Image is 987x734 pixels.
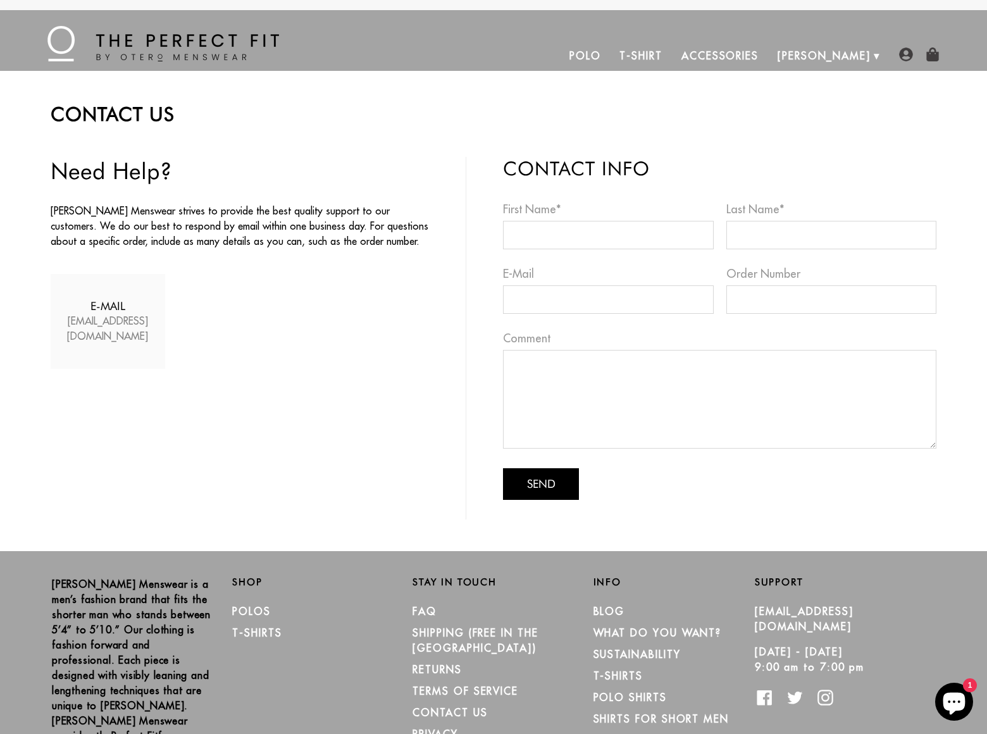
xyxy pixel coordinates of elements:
label: E-Mail [503,265,714,282]
a: [EMAIL_ADDRESS][DOMAIN_NAME] [755,605,854,633]
button: Send [503,468,579,500]
h2: Contact info [503,157,936,180]
a: Polo [560,40,611,71]
inbox-online-store-chat: Shopify online store chat [931,683,977,724]
a: Polos [232,605,271,618]
a: FAQ [413,605,437,618]
label: Comment [503,330,936,347]
a: [EMAIL_ADDRESS][DOMAIN_NAME] [67,314,148,342]
h2: Shop [232,576,394,588]
a: Accessories [672,40,768,71]
img: user-account-icon.png [899,47,913,61]
label: First Name* [503,201,714,218]
label: Order Number [726,265,937,282]
a: T-Shirts [593,669,643,682]
a: TERMS OF SERVICE [413,685,518,697]
a: CONTACT US [413,706,487,719]
p: [DATE] - [DATE] 9:00 am to 7:00 pm [755,644,916,675]
a: [PERSON_NAME] [768,40,880,71]
a: Polo Shirts [593,691,667,704]
a: SHIPPING (Free in the [GEOGRAPHIC_DATA]) [413,626,538,654]
label: Last Name* [726,201,937,218]
img: The Perfect Fit - by Otero Menswear - Logo [47,26,279,61]
a: Sustainability [593,648,681,661]
h2: Support [755,576,935,588]
a: RETURNS [413,663,461,676]
h2: Info [593,576,755,588]
a: Blog [593,605,625,618]
h2: Contact Us [51,103,936,125]
a: T-Shirt [610,40,671,71]
p: [PERSON_NAME] Menswear strives to provide the best quality support to our customers. We do our be... [51,203,432,249]
img: shopping-bag-icon.png [926,47,940,61]
a: Shirts for Short Men [593,712,729,725]
a: T-Shirts [232,626,282,639]
h2: E-mail [60,299,156,313]
a: What Do You Want? [593,626,722,639]
h2: Stay in Touch [413,576,574,588]
h4: Need Help? [51,157,432,184]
